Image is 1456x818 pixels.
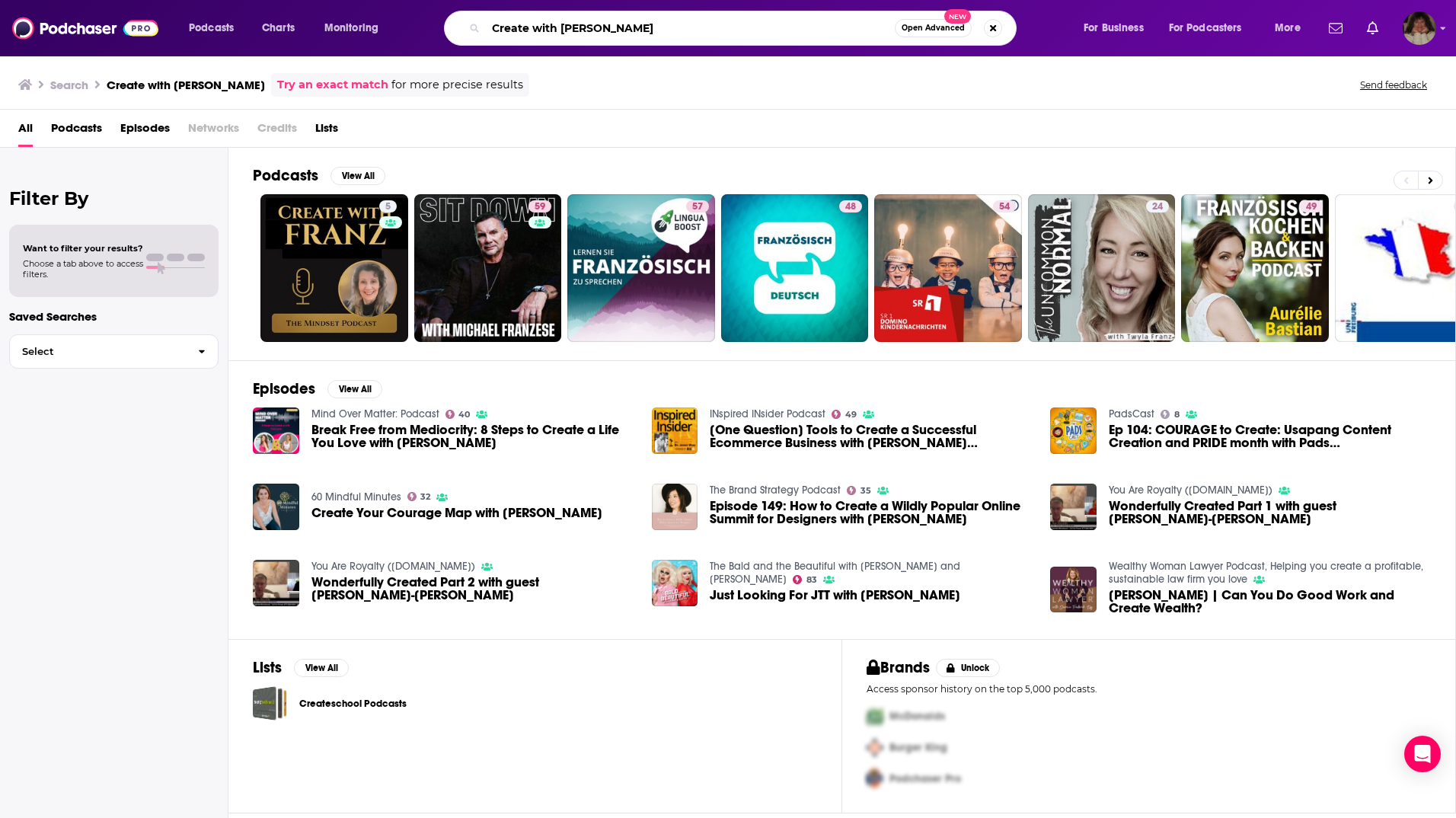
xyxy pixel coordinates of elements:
span: 49 [845,411,857,418]
a: Charts [252,16,304,40]
a: 57 [686,200,709,212]
p: Access sponsor history on the top 5,000 podcasts. [867,683,1431,695]
a: Createschool Podcasts [253,686,287,721]
span: Break Free from Mediocrity: 8 Steps to Create a Life You Love with [PERSON_NAME] [311,423,634,449]
a: 60 Mindful Minutes [311,490,401,503]
a: 48 [839,200,862,212]
img: Just Looking For JTT with Franz Szony [652,560,698,606]
span: 48 [845,200,856,215]
span: Monitoring [324,18,378,39]
h3: Create with [PERSON_NAME] [107,78,265,92]
a: 59 [414,194,562,342]
span: [One Question] Tools to Create a Successful Ecommerce Business with [PERSON_NAME] (SellerLocker) ... [710,423,1032,449]
span: for more precise results [391,76,523,94]
span: Podcasts [51,116,102,147]
a: Lists [315,116,338,147]
span: Choose a tab above to access filters. [23,258,143,280]
a: [One Question] Tools to Create a Successful Ecommerce Business with Joseph Abitbol (SellerLocker)... [710,423,1032,449]
span: 54 [999,200,1010,215]
span: Select [10,347,186,356]
button: View All [294,659,349,677]
a: 24 [1146,200,1169,212]
button: View All [327,380,382,398]
a: 57 [567,194,715,342]
span: Podcasts [189,18,234,39]
img: Episode 149: How to Create a Wildly Popular Online Summit for Designers with Franzine Mackley [652,484,698,530]
h3: Search [50,78,88,92]
span: Wonderfully Created Part 2 with guest [PERSON_NAME]-[PERSON_NAME] [311,576,634,602]
span: 32 [420,494,430,500]
button: Send feedback [1355,78,1432,91]
span: 57 [692,200,703,215]
a: 49 [832,410,857,419]
h2: Episodes [253,379,315,398]
a: INspired INsider Podcast [710,407,825,420]
a: You Are Royalty (hsbn.tv) [1109,484,1272,497]
span: Podchaser Pro [889,772,961,785]
span: For Podcasters [1169,18,1242,39]
a: ListsView All [253,658,349,677]
a: Show notifications dropdown [1323,15,1349,41]
a: Show notifications dropdown [1361,15,1384,41]
img: Ep 104: COURAGE to Create: Usapang Content Creation and PRIDE month with Pads Franz Dizon [1050,407,1097,454]
img: Wonderfully Created Part 2 with guest Dr. Franz-Josef Krämer [253,560,299,606]
span: More [1275,18,1301,39]
a: Createschool Podcasts [299,695,407,712]
span: Want to filter your results? [23,243,143,254]
img: First Pro Logo [861,701,889,732]
a: PodcastsView All [253,166,385,185]
button: Open AdvancedNew [895,19,972,37]
button: Unlock [936,659,1001,677]
a: Episodes [120,116,170,147]
img: User Profile [1403,11,1436,45]
a: Wealthy Woman Lawyer Podcast, Helping you create a profitable, sustainable law firm you love [1109,560,1423,586]
a: Create Your Courage Map with Franziska Iseli [311,506,602,519]
div: Open Intercom Messenger [1404,736,1441,772]
span: 35 [861,487,871,494]
a: Wonderfully Created Part 1 with guest Dr. Franz-Josef Krämer [1109,500,1431,526]
span: 83 [806,577,817,583]
img: Second Pro Logo [861,732,889,763]
span: Episode 149: How to Create a Wildly Popular Online Summit for Designers with [PERSON_NAME] [710,500,1032,526]
a: 49 [1300,200,1323,212]
span: Burger King [889,741,947,754]
a: 49 [1181,194,1329,342]
img: Katherine Mazaheri Franze | Can You Do Good Work and Create Wealth? [1050,567,1097,613]
img: Wonderfully Created Part 1 with guest Dr. Franz-Josef Krämer [1050,484,1097,530]
span: 40 [458,411,470,418]
a: 35 [847,486,871,495]
a: Ep 104: COURAGE to Create: Usapang Content Creation and PRIDE month with Pads Franz Dizon [1109,423,1431,449]
button: open menu [314,16,398,40]
a: 32 [407,492,431,501]
span: Ep 104: COURAGE to Create: Usapang Content Creation and PRIDE month with Pads [PERSON_NAME] [1109,423,1431,449]
img: Break Free from Mediocrity: 8 Steps to Create a Life You Love with Lisa Franz [253,407,299,454]
h2: Lists [253,658,282,677]
span: Just Looking For JTT with [PERSON_NAME] [710,589,960,602]
span: Open Advanced [902,24,965,32]
a: PadsCast [1109,407,1154,420]
span: Create Your Courage Map with [PERSON_NAME] [311,506,602,519]
a: 83 [793,575,817,584]
input: Search podcasts, credits, & more... [486,16,895,40]
h2: Podcasts [253,166,318,185]
span: 59 [535,200,545,215]
a: 48 [721,194,869,342]
span: All [18,116,33,147]
h2: Filter By [9,187,219,209]
button: Show profile menu [1403,11,1436,45]
a: 24 [1028,194,1176,342]
button: open menu [1073,16,1163,40]
a: Katherine Mazaheri Franze | Can You Do Good Work and Create Wealth? [1109,589,1431,615]
img: Create Your Courage Map with Franziska Iseli [253,484,299,530]
span: [PERSON_NAME] | Can You Do Good Work and Create Wealth? [1109,589,1431,615]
